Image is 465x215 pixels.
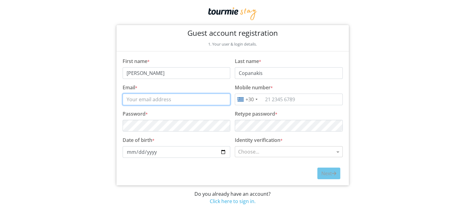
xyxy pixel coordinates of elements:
button: Next [317,168,340,179]
input: First name [123,67,231,79]
label: Last name [235,57,259,65]
span: Next [321,170,336,177]
label: Retype password [235,110,275,117]
label: Mobile number [235,84,271,91]
label: Password [123,110,146,117]
label: Email [123,84,135,91]
a: Click here to sign in. [210,198,256,205]
img: TourmieStay [208,7,257,20]
h4: Guest account registration [123,29,343,38]
input: 21 2345 6789 [235,94,343,105]
label: Date of birth [123,136,152,144]
div: +30 [245,96,254,103]
input: Last name [235,67,343,79]
input: Your email address [123,94,231,105]
label: Identity verification [235,136,280,144]
label: First name [123,57,147,65]
span: Do you already have an account? [194,191,271,197]
small: 1. Your user & login details. [208,41,257,47]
